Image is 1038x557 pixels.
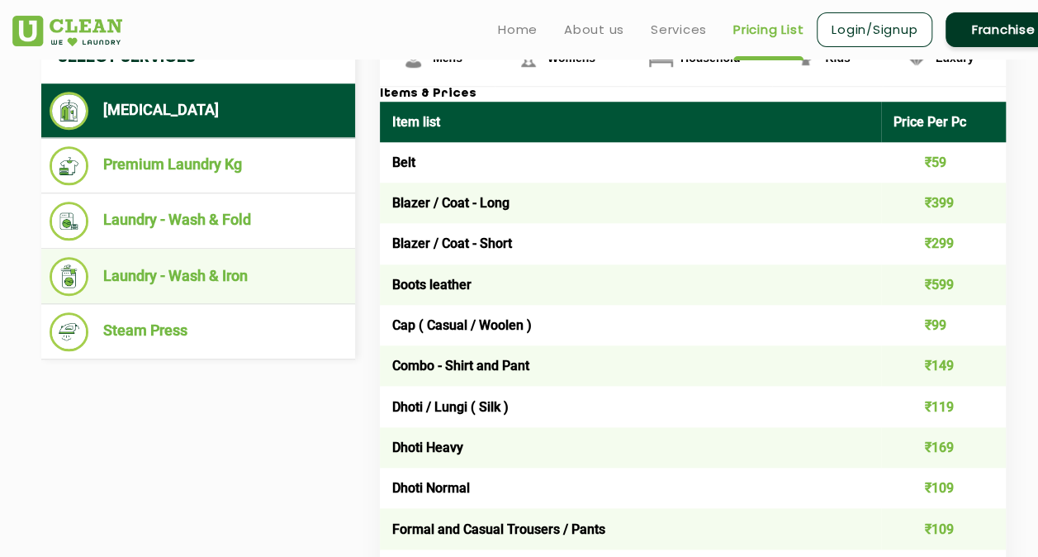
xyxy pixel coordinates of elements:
[380,87,1006,102] h3: Items & Prices
[881,345,1007,386] td: ₹149
[881,386,1007,426] td: ₹119
[380,386,881,426] td: Dhoti / Lungi ( Silk )
[50,202,347,240] li: Laundry - Wash & Fold
[881,508,1007,549] td: ₹109
[380,427,881,468] td: Dhoti Heavy
[881,223,1007,264] td: ₹299
[12,16,122,46] img: UClean Laundry and Dry Cleaning
[380,223,881,264] td: Blazer / Coat - Short
[50,257,347,296] li: Laundry - Wash & Iron
[380,508,881,549] td: Formal and Casual Trousers / Pants
[564,20,624,40] a: About us
[380,468,881,508] td: Dhoti Normal
[881,102,1007,142] th: Price Per Pc
[380,102,881,142] th: Item list
[498,20,538,40] a: Home
[50,146,347,185] li: Premium Laundry Kg
[881,183,1007,223] td: ₹399
[881,305,1007,345] td: ₹99
[651,20,707,40] a: Services
[50,202,88,240] img: Laundry - Wash & Fold
[380,183,881,223] td: Blazer / Coat - Long
[380,142,881,183] td: Belt
[50,312,347,351] li: Steam Press
[817,12,932,47] a: Login/Signup
[50,146,88,185] img: Premium Laundry Kg
[733,20,803,40] a: Pricing List
[50,92,88,130] img: Dry Cleaning
[881,468,1007,508] td: ₹109
[380,345,881,386] td: Combo - Shirt and Pant
[380,264,881,305] td: Boots leather
[881,264,1007,305] td: ₹599
[881,142,1007,183] td: ₹59
[881,427,1007,468] td: ₹169
[380,305,881,345] td: Cap ( Casual / Woolen )
[50,312,88,351] img: Steam Press
[50,257,88,296] img: Laundry - Wash & Iron
[50,92,347,130] li: [MEDICAL_DATA]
